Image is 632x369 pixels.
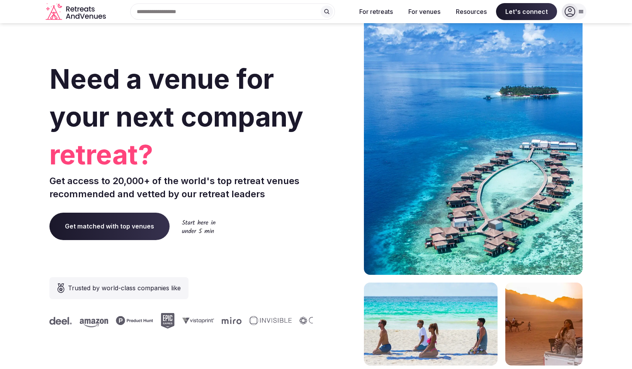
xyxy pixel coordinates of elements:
[46,3,107,20] svg: Retreats and Venues company logo
[203,317,223,324] svg: Miro company logo
[49,213,170,240] a: Get matched with top venues
[182,220,216,233] img: Start here in under 5 min
[163,317,195,324] svg: Vistaprint company logo
[496,3,557,20] span: Let's connect
[230,316,273,325] svg: Invisible company logo
[49,63,303,133] span: Need a venue for your next company
[46,3,107,20] a: Visit the homepage
[31,317,53,325] svg: Deel company logo
[49,136,313,174] span: retreat?
[402,3,447,20] button: For venues
[68,283,181,293] span: Trusted by world-class companies like
[364,283,498,366] img: yoga on tropical beach
[49,174,313,200] p: Get access to 20,000+ of the world's top retreat venues recommended and vetted by our retreat lea...
[505,283,583,366] img: woman sitting in back of truck with camels
[353,3,399,20] button: For retreats
[142,313,156,328] svg: Epic Games company logo
[450,3,493,20] button: Resources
